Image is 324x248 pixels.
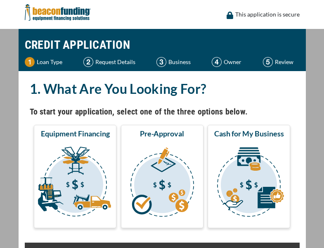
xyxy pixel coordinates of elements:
span: Equipment Financing [41,129,110,138]
img: Step 4 [212,57,222,67]
h1: CREDIT APPLICATION [25,33,300,57]
h4: To start your application, select one of the three options below. [30,105,295,119]
p: Loan Type [37,57,62,67]
p: Review [275,57,293,67]
p: Owner [224,57,241,67]
button: Pre-Approval [121,125,203,228]
h2: 1. What Are You Looking For? [30,79,295,98]
img: Step 1 [25,57,35,67]
img: Step 5 [263,57,273,67]
button: Equipment Financing [34,125,116,228]
img: lock icon to convery security [227,12,233,19]
img: Cash for My Business [209,142,289,224]
p: This application is secure [235,10,300,19]
span: Cash for My Business [214,129,284,138]
img: Pre-Approval [123,142,202,224]
p: Business [168,57,191,67]
img: Step 2 [83,57,93,67]
span: Pre-Approval [140,129,184,138]
p: Request Details [95,57,135,67]
img: Equipment Financing [35,142,115,224]
img: Step 3 [156,57,166,67]
button: Cash for My Business [208,125,290,228]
